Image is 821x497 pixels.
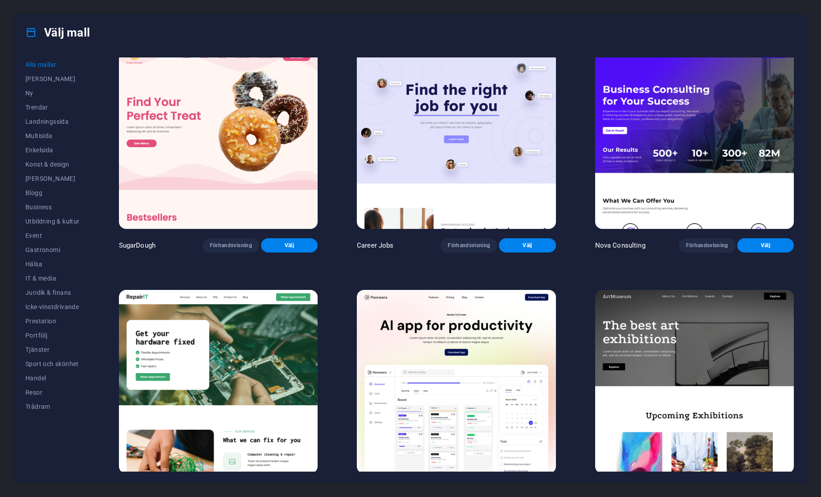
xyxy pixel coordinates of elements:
[119,46,318,229] img: SugarDough
[357,241,394,250] p: Career Jobs
[203,238,259,253] button: Förhandsvisning
[25,75,80,82] span: [PERSON_NAME]
[25,218,80,225] span: Utbildning & kultur
[25,346,80,353] span: Tjänster
[25,360,80,367] span: Sport och skönhet
[25,328,80,342] button: Portfölj
[25,100,80,114] button: Trendar
[595,241,645,250] p: Nova Consulting
[506,242,548,249] span: Välj
[25,161,80,168] span: Konst & design
[25,114,80,129] button: Landningssida
[25,271,80,285] button: IT & media
[25,200,80,214] button: Business
[25,147,80,154] span: Enkelsida
[499,238,556,253] button: Välj
[25,86,80,100] button: Ny
[25,318,80,325] span: Prestation
[595,46,794,229] img: Nova Consulting
[25,385,80,399] button: Resor
[25,257,80,271] button: Hälsa
[25,61,80,68] span: Alla mallar
[25,403,80,410] span: Trådram
[25,243,80,257] button: Gastronomi
[210,242,252,249] span: Förhandsvisning
[25,129,80,143] button: Multisida
[25,57,80,72] button: Alla mallar
[25,171,80,186] button: [PERSON_NAME]
[686,242,728,249] span: Förhandsvisning
[357,290,556,473] img: Peoneera
[25,389,80,396] span: Resor
[25,375,80,382] span: Handel
[25,275,80,282] span: IT & media
[25,157,80,171] button: Konst & design
[25,118,80,125] span: Landningssida
[25,246,80,253] span: Gastronomi
[25,228,80,243] button: Event
[679,238,735,253] button: Förhandsvisning
[737,238,794,253] button: Välj
[595,290,794,473] img: Art Museum
[25,399,80,414] button: Trådram
[25,314,80,328] button: Prestation
[25,232,80,239] span: Event
[25,303,80,310] span: Icke-vinstdrivande
[25,261,80,268] span: Hälsa
[25,289,80,296] span: Juridik & finans
[119,241,155,250] p: SugarDough
[261,238,318,253] button: Välj
[25,371,80,385] button: Handel
[25,204,80,211] span: Business
[25,143,80,157] button: Enkelsida
[119,290,318,473] img: RepairIT
[25,342,80,357] button: Tjänster
[25,186,80,200] button: Blogg
[448,242,490,249] span: Förhandsvisning
[441,238,497,253] button: Förhandsvisning
[25,90,80,97] span: Ny
[25,132,80,139] span: Multisida
[744,242,787,249] span: Välj
[357,46,556,229] img: Career Jobs
[25,189,80,196] span: Blogg
[25,72,80,86] button: [PERSON_NAME]
[25,300,80,314] button: Icke-vinstdrivande
[25,357,80,371] button: Sport och skönhet
[25,104,80,111] span: Trendar
[25,25,90,40] h4: Välj mall
[25,175,80,182] span: [PERSON_NAME]
[25,214,80,228] button: Utbildning & kultur
[25,285,80,300] button: Juridik & finans
[25,332,80,339] span: Portfölj
[268,242,310,249] span: Välj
